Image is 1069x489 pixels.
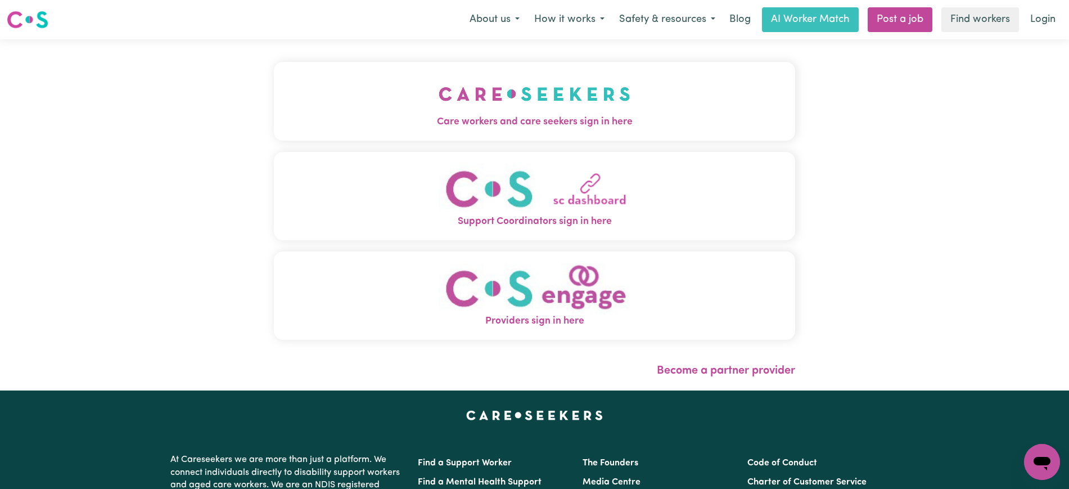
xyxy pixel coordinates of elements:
button: Providers sign in here [274,252,795,340]
a: Careseekers home page [466,411,603,420]
a: Become a partner provider [657,365,795,376]
a: Charter of Customer Service [747,478,867,487]
a: Find a Support Worker [418,459,512,468]
button: About us [462,8,527,32]
button: Support Coordinators sign in here [274,152,795,240]
button: Safety & resources [612,8,723,32]
button: How it works [527,8,612,32]
span: Providers sign in here [274,314,795,329]
a: Post a job [868,7,932,32]
img: Careseekers logo [7,10,48,30]
a: AI Worker Match [762,7,859,32]
a: Code of Conduct [747,459,817,468]
a: Media Centre [583,478,641,487]
a: Blog [723,7,757,32]
a: Find workers [941,7,1019,32]
a: Login [1023,7,1062,32]
a: Careseekers logo [7,7,48,33]
iframe: Button to launch messaging window [1024,444,1060,480]
a: The Founders [583,459,638,468]
span: Support Coordinators sign in here [274,214,795,229]
button: Care workers and care seekers sign in here [274,62,795,141]
span: Care workers and care seekers sign in here [274,115,795,129]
